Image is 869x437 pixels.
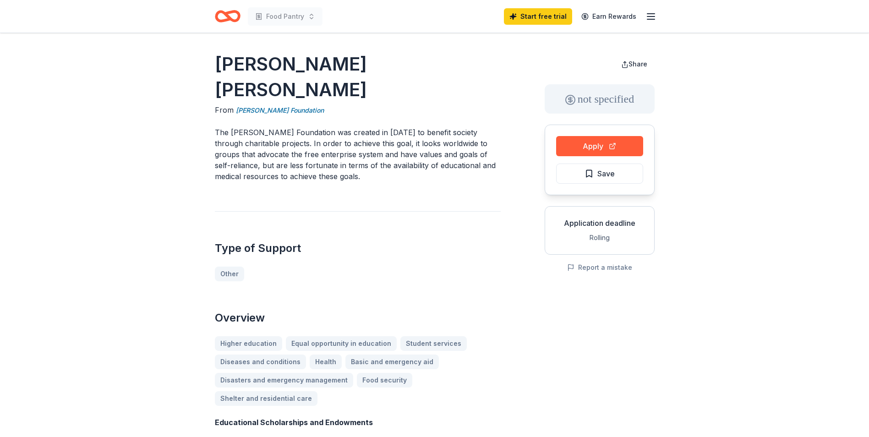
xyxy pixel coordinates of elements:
[556,164,643,184] button: Save
[504,8,572,25] a: Start free trial
[236,105,324,116] a: [PERSON_NAME] Foundation
[567,262,632,273] button: Report a mistake
[215,267,244,281] a: Other
[597,168,615,180] span: Save
[629,60,647,68] span: Share
[215,127,501,182] p: The [PERSON_NAME] Foundation was created in [DATE] to benefit society through charitable projects...
[215,241,501,256] h2: Type of Support
[215,311,501,325] h2: Overview
[215,418,373,427] strong: Educational Scholarships and Endowments
[215,5,240,27] a: Home
[215,104,501,116] div: From
[576,8,642,25] a: Earn Rewards
[614,55,655,73] button: Share
[552,232,647,243] div: Rolling
[248,7,322,26] button: Food Pantry
[215,51,501,103] h1: [PERSON_NAME] [PERSON_NAME]
[545,84,655,114] div: not specified
[552,218,647,229] div: Application deadline
[266,11,304,22] span: Food Pantry
[556,136,643,156] button: Apply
